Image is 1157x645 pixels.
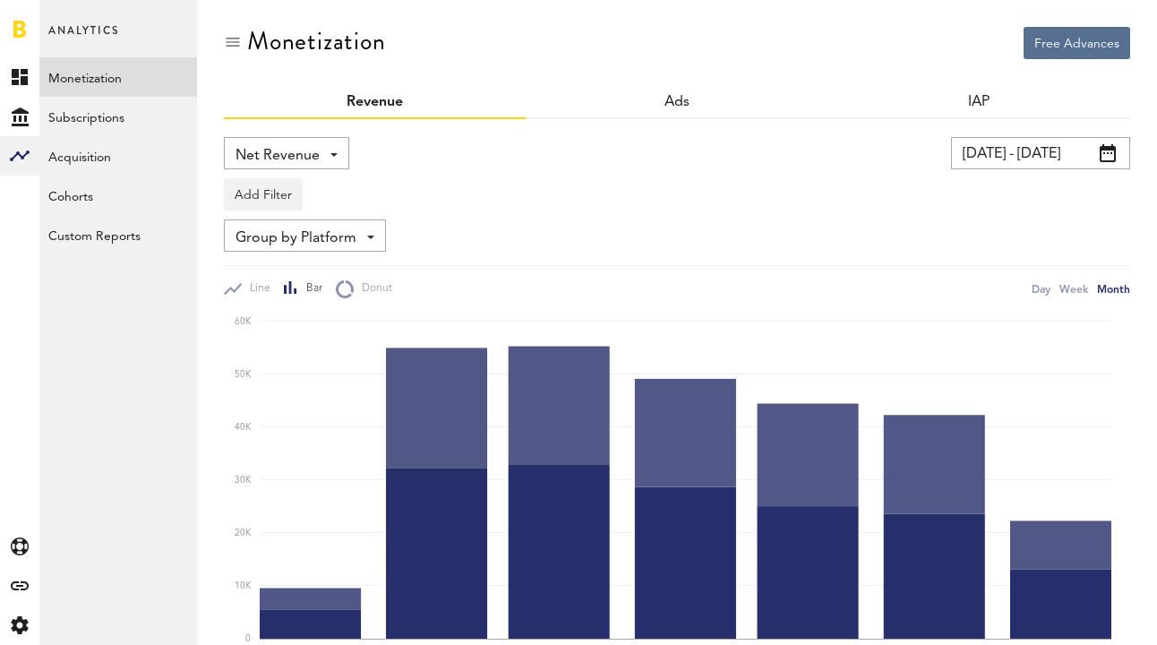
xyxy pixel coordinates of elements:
div: Month [1097,279,1130,298]
a: Monetization [39,57,197,97]
text: 10K [235,581,252,590]
text: 40K [235,423,252,432]
a: Acquisition [39,136,197,176]
span: Net Revenue [236,141,320,171]
a: Custom Reports [39,215,197,254]
a: IAP [968,95,990,109]
text: 20K [235,529,252,537]
a: Revenue [347,95,403,109]
div: Monetization [247,27,386,56]
text: 0 [245,634,251,643]
div: Day [1032,279,1050,298]
span: Line [242,281,270,297]
span: Group by Platform [236,223,356,254]
button: Free Advances [1024,27,1130,59]
a: Cohorts [39,176,197,215]
span: Bar [298,281,322,297]
iframe: Opens a widget where you can find more information [1017,591,1139,636]
button: Add Filter [224,178,303,211]
text: 60K [235,317,252,326]
div: Week [1059,279,1088,298]
a: Ads [664,95,690,109]
span: Analytics [48,20,119,57]
a: Subscriptions [39,97,197,136]
span: Donut [354,281,392,297]
text: 50K [235,370,252,379]
text: 30K [235,476,252,485]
